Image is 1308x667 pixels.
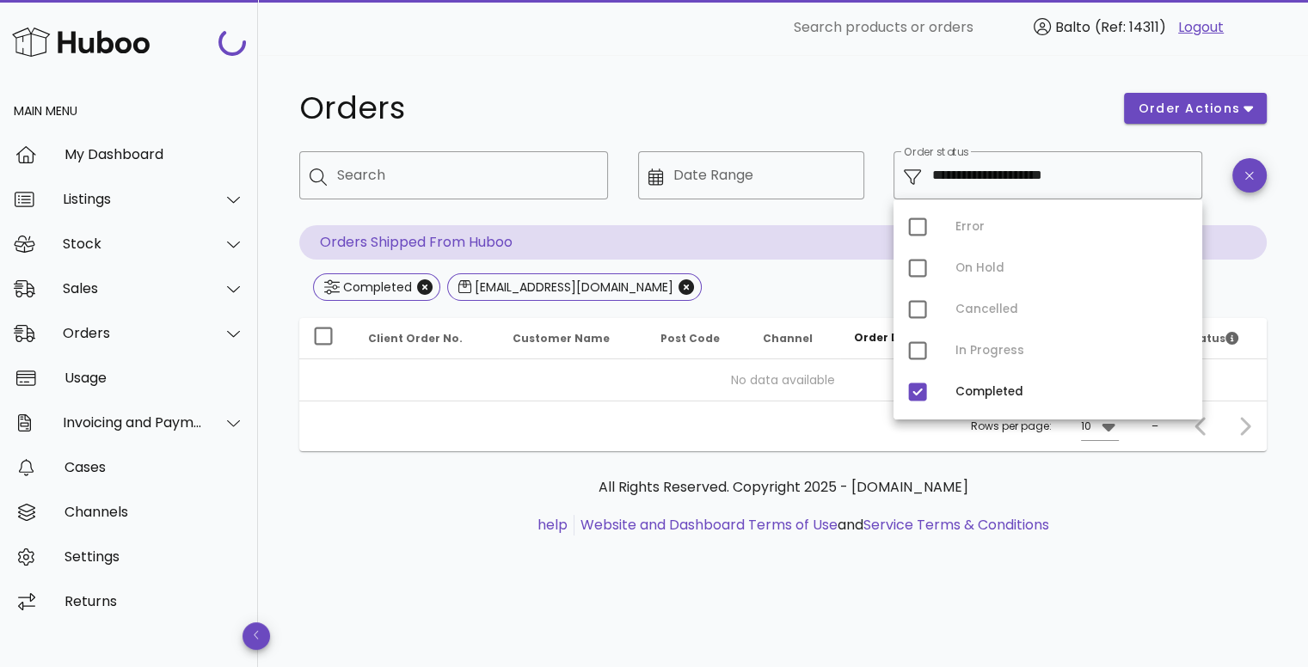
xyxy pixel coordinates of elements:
[64,504,244,520] div: Channels
[499,318,647,359] th: Customer Name
[299,359,1267,401] td: No data available
[1173,318,1267,359] th: Status
[513,331,610,346] span: Customer Name
[863,515,1049,535] a: Service Terms & Conditions
[1151,419,1158,434] div: –
[299,225,1267,260] p: Orders Shipped From Huboo
[63,414,203,431] div: Invoicing and Payments
[340,278,412,296] div: Completed
[63,191,203,207] div: Listings
[313,477,1253,498] p: All Rights Reserved. Copyright 2025 - [DOMAIN_NAME]
[537,515,568,535] a: help
[64,146,244,162] div: My Dashboard
[1081,419,1091,434] div: 10
[63,325,203,341] div: Orders
[1138,100,1241,118] span: order actions
[646,318,748,359] th: Post Code
[854,330,919,345] span: Order Date
[749,318,840,359] th: Channel
[580,515,838,535] a: Website and Dashboard Terms of Use
[64,548,244,565] div: Settings
[1055,17,1090,37] span: Balto
[955,385,1188,399] div: Completed
[299,93,1103,124] h1: Orders
[1187,331,1238,346] span: Status
[63,280,203,297] div: Sales
[1178,17,1224,38] a: Logout
[971,401,1119,451] div: Rows per page:
[354,318,499,359] th: Client Order No.
[1095,17,1166,37] span: (Ref: 14311)
[763,331,813,346] span: Channel
[12,23,150,60] img: Huboo Logo
[660,331,719,346] span: Post Code
[63,236,203,252] div: Stock
[679,279,694,295] button: Close
[368,331,463,346] span: Client Order No.
[904,146,968,159] label: Order status
[64,459,244,475] div: Cases
[64,370,244,386] div: Usage
[471,278,673,296] div: [EMAIL_ADDRESS][DOMAIN_NAME]
[1124,93,1267,124] button: order actions
[840,318,968,359] th: Order Date: Sorted descending. Activate to remove sorting.
[64,593,244,609] div: Returns
[1081,413,1119,440] div: 10Rows per page:
[574,515,1049,535] li: and
[417,279,433,295] button: Close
